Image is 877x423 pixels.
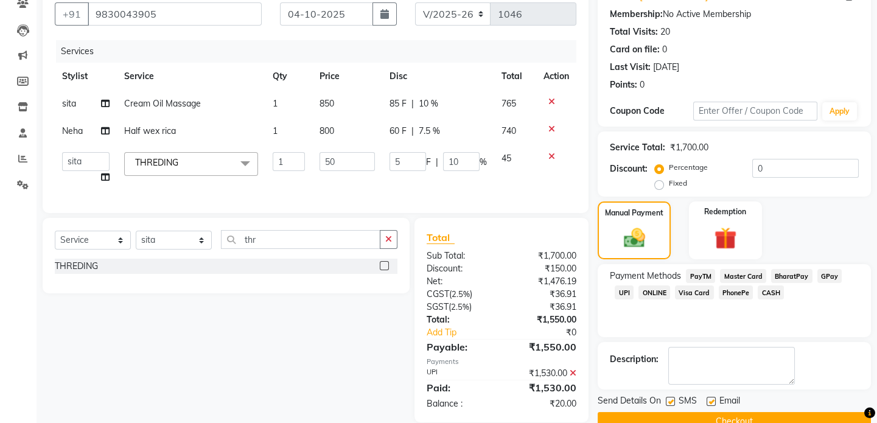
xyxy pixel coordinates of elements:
[720,269,766,283] span: Master Card
[426,156,431,169] span: F
[679,394,697,410] span: SMS
[536,63,576,90] th: Action
[610,105,693,117] div: Coupon Code
[719,394,740,410] span: Email
[124,125,176,136] span: Half wex rica
[56,40,585,63] div: Services
[117,63,265,90] th: Service
[390,125,407,138] span: 60 F
[55,63,117,90] th: Stylist
[411,97,414,110] span: |
[501,340,585,354] div: ₹1,550.00
[265,63,312,90] th: Qty
[418,380,501,395] div: Paid:
[451,302,469,312] span: 2.5%
[418,250,501,262] div: Sub Total:
[501,367,585,380] div: ₹1,530.00
[758,285,784,299] span: CASH
[675,285,714,299] span: Visa Card
[501,98,516,109] span: 765
[418,367,501,380] div: UPI
[418,262,501,275] div: Discount:
[419,125,440,138] span: 7.5 %
[501,380,585,395] div: ₹1,530.00
[418,288,501,301] div: ( )
[660,26,670,38] div: 20
[638,285,670,299] span: ONLINE
[610,353,659,366] div: Description:
[640,79,645,91] div: 0
[610,79,637,91] div: Points:
[610,61,651,74] div: Last Visit:
[610,270,681,282] span: Payment Methods
[418,275,501,288] div: Net:
[427,288,449,299] span: CGST
[273,98,278,109] span: 1
[501,397,585,410] div: ₹20.00
[88,2,262,26] input: Search by Name/Mobile/Email/Code
[62,125,83,136] span: Neha
[382,63,494,90] th: Disc
[669,162,708,173] label: Percentage
[501,301,585,313] div: ₹36.91
[55,2,89,26] button: +91
[501,250,585,262] div: ₹1,700.00
[418,397,501,410] div: Balance :
[610,26,658,38] div: Total Visits:
[221,230,380,249] input: Search or Scan
[817,269,842,283] span: GPay
[610,8,663,21] div: Membership:
[501,313,585,326] div: ₹1,550.00
[686,269,715,283] span: PayTM
[693,102,817,121] input: Enter Offer / Coupon Code
[427,231,455,244] span: Total
[418,313,501,326] div: Total:
[653,61,679,74] div: [DATE]
[312,63,382,90] th: Price
[62,98,76,109] span: sita
[617,226,652,250] img: _cash.svg
[615,285,634,299] span: UPI
[501,262,585,275] div: ₹150.00
[771,269,812,283] span: BharatPay
[610,163,648,175] div: Discount:
[419,97,438,110] span: 10 %
[669,178,687,189] label: Fixed
[494,63,536,90] th: Total
[598,394,661,410] span: Send Details On
[707,225,744,253] img: _gift.svg
[411,125,414,138] span: |
[135,157,178,168] span: THREDING
[124,98,201,109] span: Cream Oil Massage
[427,357,576,367] div: Payments
[436,156,438,169] span: |
[501,125,516,136] span: 740
[418,340,501,354] div: Payable:
[390,97,407,110] span: 85 F
[320,98,334,109] span: 850
[418,301,501,313] div: ( )
[822,102,857,121] button: Apply
[55,260,98,273] div: THREDING
[501,275,585,288] div: ₹1,476.19
[719,285,753,299] span: PhonePe
[501,288,585,301] div: ₹36.91
[605,208,663,218] label: Manual Payment
[610,8,859,21] div: No Active Membership
[515,326,585,339] div: ₹0
[670,141,708,154] div: ₹1,700.00
[480,156,487,169] span: %
[610,141,665,154] div: Service Total:
[320,125,334,136] span: 800
[704,206,746,217] label: Redemption
[418,326,515,339] a: Add Tip
[452,289,470,299] span: 2.5%
[273,125,278,136] span: 1
[427,301,449,312] span: SGST
[662,43,667,56] div: 0
[610,43,660,56] div: Card on file:
[501,153,511,164] span: 45
[178,157,184,168] a: x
